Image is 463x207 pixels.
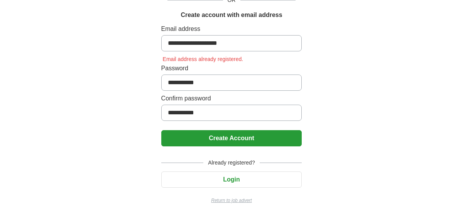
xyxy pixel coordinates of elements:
[161,94,302,103] label: Confirm password
[161,56,245,62] span: Email address already registered.
[161,171,302,188] button: Login
[161,176,302,183] a: Login
[203,159,259,167] span: Already registered?
[161,64,302,73] label: Password
[181,10,282,20] h1: Create account with email address
[161,130,302,146] button: Create Account
[161,197,302,204] a: Return to job advert
[161,24,302,34] label: Email address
